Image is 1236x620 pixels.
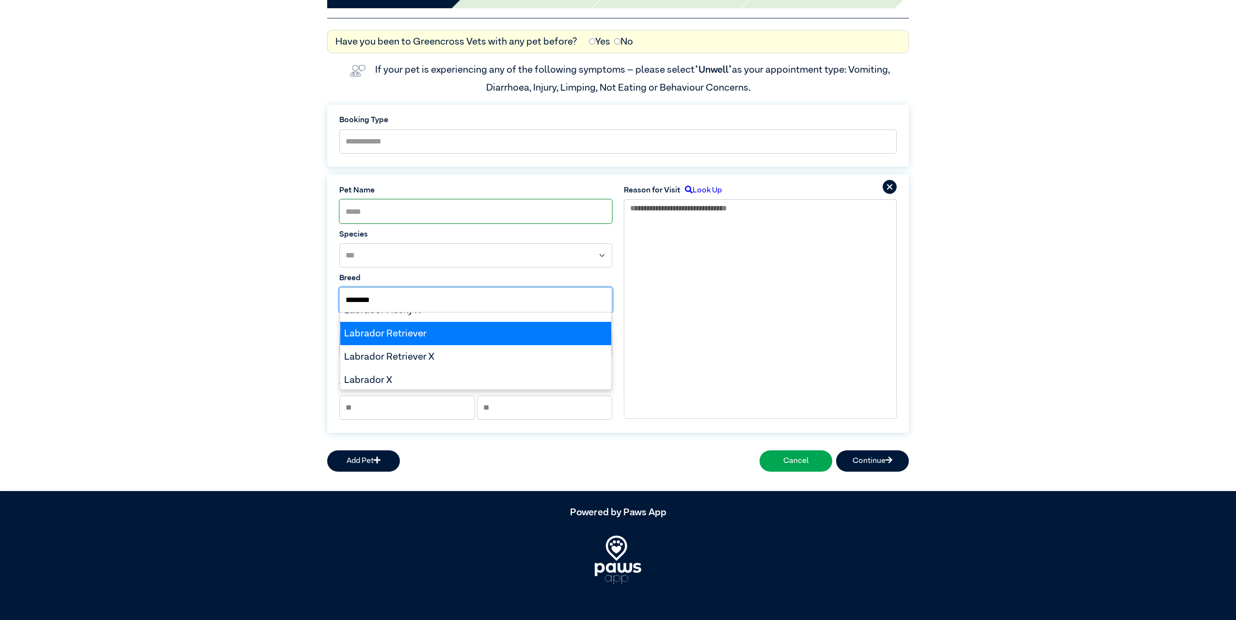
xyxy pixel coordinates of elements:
div: Labrador X [340,368,611,392]
label: Have you been to Greencross Vets with any pet before? [335,34,577,49]
span: “Unwell” [695,65,732,75]
label: Species [339,229,612,240]
button: Cancel [760,450,832,472]
label: Yes [589,34,610,49]
img: PawsApp [595,536,641,584]
label: No [614,34,633,49]
label: Breed [339,272,612,284]
label: Years [339,381,359,392]
label: Pet Name [339,185,612,196]
div: Labrador Retriever X [340,345,611,368]
button: Continue [836,450,909,472]
label: Pet Age [339,362,368,373]
h5: Powered by Paws App [327,507,909,518]
label: Reason for Visit [624,185,681,196]
button: Add Pet [327,450,400,472]
label: Colour [339,318,612,329]
label: Booking Type [339,114,897,126]
div: Labrador Retriever [340,322,611,345]
label: Look Up [681,185,722,196]
input: Yes [589,38,595,45]
img: vet [346,61,369,80]
label: If your pet is experiencing any of the following symptoms – please select as your appointment typ... [375,65,892,92]
input: No [614,38,620,45]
